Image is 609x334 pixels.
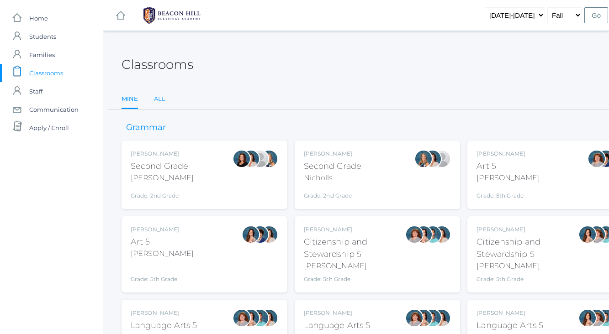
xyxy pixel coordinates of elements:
a: All [154,90,165,108]
div: Citizenship and Stewardship 5 [477,236,578,261]
div: Sarah Armstrong [433,150,451,168]
div: [PERSON_NAME] [304,225,406,234]
div: [PERSON_NAME] [131,248,194,259]
input: Go [584,7,608,23]
div: Westen Taylor [424,225,442,244]
div: Emily Balli [233,150,251,168]
div: Courtney Nicholls [260,150,278,168]
div: Cari Burke [260,225,278,244]
div: [PERSON_NAME] [477,172,540,183]
div: [PERSON_NAME] [131,150,194,158]
div: Rebecca Salazar [414,309,433,327]
div: Art 5 [131,236,194,248]
div: Cari Burke [433,225,451,244]
div: Sarah Bence [588,225,606,244]
div: Grade: 2nd Grade [304,187,361,200]
div: Grade: 5th Grade [131,263,194,283]
div: Language Arts 5 [131,319,197,332]
div: Citizenship and Stewardship 5 [304,236,406,261]
div: Cari Burke [424,150,442,168]
span: Students [29,27,56,46]
div: Westen Taylor [424,309,442,327]
span: Communication [29,100,79,119]
div: Sarah Bence [405,309,424,327]
div: [PERSON_NAME] [477,150,540,158]
a: Mine [122,90,138,110]
div: Grade: 5th Grade [477,187,540,200]
div: Grade: 2nd Grade [131,187,194,200]
div: [PERSON_NAME] [304,309,371,317]
div: Carolyn Sugimoto [251,225,269,244]
div: Rebecca Salazar [242,309,260,327]
div: Sarah Bence [588,309,606,327]
span: Apply / Enroll [29,119,69,137]
div: [PERSON_NAME] [131,172,194,183]
div: Westen Taylor [251,309,269,327]
div: [PERSON_NAME] [477,225,578,234]
h2: Classrooms [122,57,193,72]
span: Home [29,9,48,27]
div: [PERSON_NAME] [304,261,406,271]
div: Rebecca Salazar [414,225,433,244]
div: [PERSON_NAME] [131,225,194,234]
div: Language Arts 5 [477,319,543,332]
div: Courtney Nicholls [414,150,433,168]
div: [PERSON_NAME] [131,309,197,317]
img: 1_BHCALogos-05.png [138,4,206,27]
div: Cari Burke [260,309,278,327]
div: Sarah Bence [588,150,606,168]
span: Classrooms [29,64,63,82]
div: Rebecca Salazar [578,225,597,244]
div: Art 5 [477,160,540,172]
div: Language Arts 5 [304,319,371,332]
span: Families [29,46,55,64]
div: [PERSON_NAME] [477,309,543,317]
div: Second Grade [304,160,361,172]
div: Rebecca Salazar [578,309,597,327]
span: Staff [29,82,42,100]
div: Cari Burke [242,150,260,168]
div: Grade: 5th Grade [304,275,406,283]
h3: Grammar [122,123,170,132]
div: [PERSON_NAME] [477,261,578,271]
div: Second Grade [131,160,194,172]
div: Nicholls [304,172,361,183]
div: [PERSON_NAME] [304,150,361,158]
div: Rebecca Salazar [242,225,260,244]
div: Sarah Bence [233,309,251,327]
div: Grade: 5th Grade [477,275,578,283]
div: Sarah Bence [405,225,424,244]
div: Cari Burke [433,309,451,327]
div: Sarah Armstrong [251,150,269,168]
